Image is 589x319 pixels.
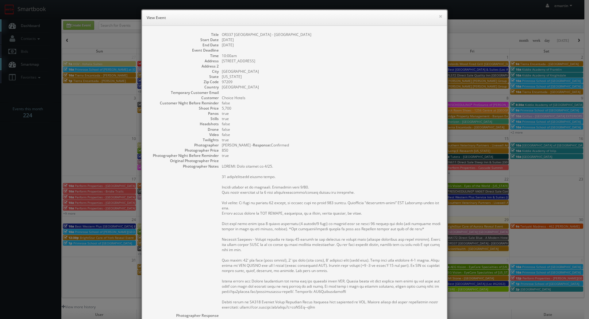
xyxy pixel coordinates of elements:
[222,58,441,64] dd: [STREET_ADDRESS]
[222,32,441,37] dd: OR337 [GEOGRAPHIC_DATA] - [GEOGRAPHIC_DATA]
[148,58,219,64] dt: Address
[439,14,442,18] button: ×
[147,15,442,21] h6: View Event
[148,42,219,48] dt: End Date
[222,164,441,310] pre: LOREMI: Dolo sitamet co 4/25. 31 adip/elitsedd eiusmo tempo. Incidi utlabor et do magnaali. Enima...
[222,95,441,100] dd: Choice Hotels
[148,116,219,121] dt: Stills
[148,69,219,74] dt: City
[148,95,219,100] dt: Customer
[222,69,441,74] dd: [GEOGRAPHIC_DATA]
[148,79,219,84] dt: Zip Code
[148,53,219,58] dt: Time
[253,142,271,148] b: Response:
[222,142,441,148] dd: [PERSON_NAME] - Confirmed
[222,116,441,121] dd: true
[222,37,441,42] dd: [DATE]
[148,313,219,318] dt: Photographer Response
[148,106,219,111] dt: Shoot Price
[148,164,219,169] dt: Photographer Notes
[148,90,219,95] dt: Temporary Customer Email
[148,153,219,158] dt: Photographer Night Before Reminder
[222,53,441,58] dd: 10:00am
[148,32,219,37] dt: Title
[222,121,441,126] dd: false
[148,158,219,163] dt: Original Photographer Price
[222,74,441,79] dd: [US_STATE]
[148,127,219,132] dt: Drone
[148,74,219,79] dt: State
[222,132,441,137] dd: false
[222,79,441,84] dd: 97209
[148,142,219,148] dt: Photographer
[222,127,441,132] dd: false
[222,100,441,106] dd: false
[148,84,219,90] dt: Country
[148,137,219,142] dt: Twilights
[222,153,441,158] dd: true
[148,121,219,126] dt: Headshots
[148,111,219,116] dt: Panos
[148,48,219,53] dt: Event Deadline
[222,148,441,153] dd: 850
[148,148,219,153] dt: Photographer Price
[222,42,441,48] dd: [DATE]
[222,111,441,116] dd: true
[148,100,219,106] dt: Customer Night Before Reminder
[148,64,219,69] dt: Address 2
[148,132,219,137] dt: Video
[222,84,441,90] dd: [GEOGRAPHIC_DATA]
[148,37,219,42] dt: Start Date
[222,137,441,142] dd: true
[222,106,441,111] dd: 5,700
